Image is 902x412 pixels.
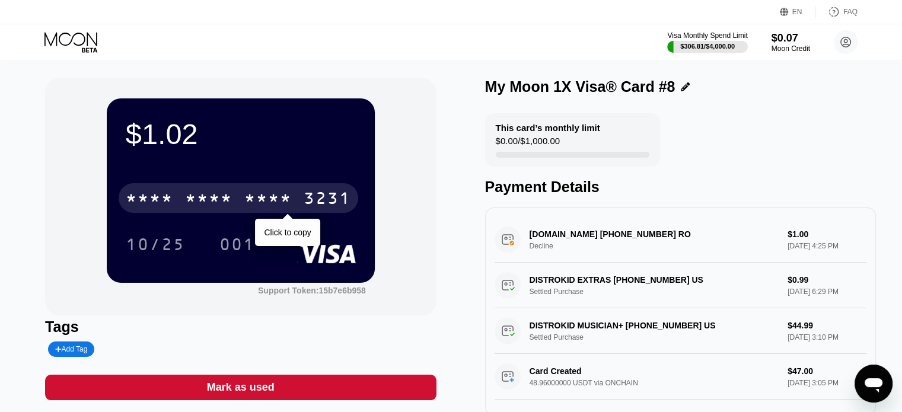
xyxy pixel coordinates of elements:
div: Click to copy [264,228,311,237]
div: 3231 [304,190,351,209]
div: $1.02 [126,117,356,151]
div: My Moon 1X Visa® Card #8 [485,78,675,95]
div: Add Tag [48,341,94,357]
div: $306.81 / $4,000.00 [680,43,735,50]
div: EN [780,6,816,18]
div: 001 [211,229,264,259]
div: Tags [45,318,436,336]
div: Support Token:15b7e6b958 [258,286,366,295]
div: This card’s monthly limit [496,123,600,133]
div: 001 [219,237,255,255]
iframe: לחצן לפתיחת חלון הודעות הטקסט [855,365,893,403]
div: Mark as used [207,381,275,394]
div: Support Token: 15b7e6b958 [258,286,366,295]
div: FAQ [816,6,858,18]
div: Moon Credit [772,44,810,53]
div: Visa Monthly Spend Limit$306.81/$4,000.00 [667,31,747,53]
div: EN [792,8,802,16]
div: 10/25 [126,237,185,255]
div: $0.07Moon Credit [772,32,810,53]
div: Visa Monthly Spend Limit [667,31,747,40]
div: $0.07 [772,32,810,44]
div: 10/25 [117,229,194,259]
div: FAQ [843,8,858,16]
div: Mark as used [45,375,436,400]
div: $0.00 / $1,000.00 [496,136,560,152]
div: Payment Details [485,178,876,196]
div: Add Tag [55,345,87,353]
